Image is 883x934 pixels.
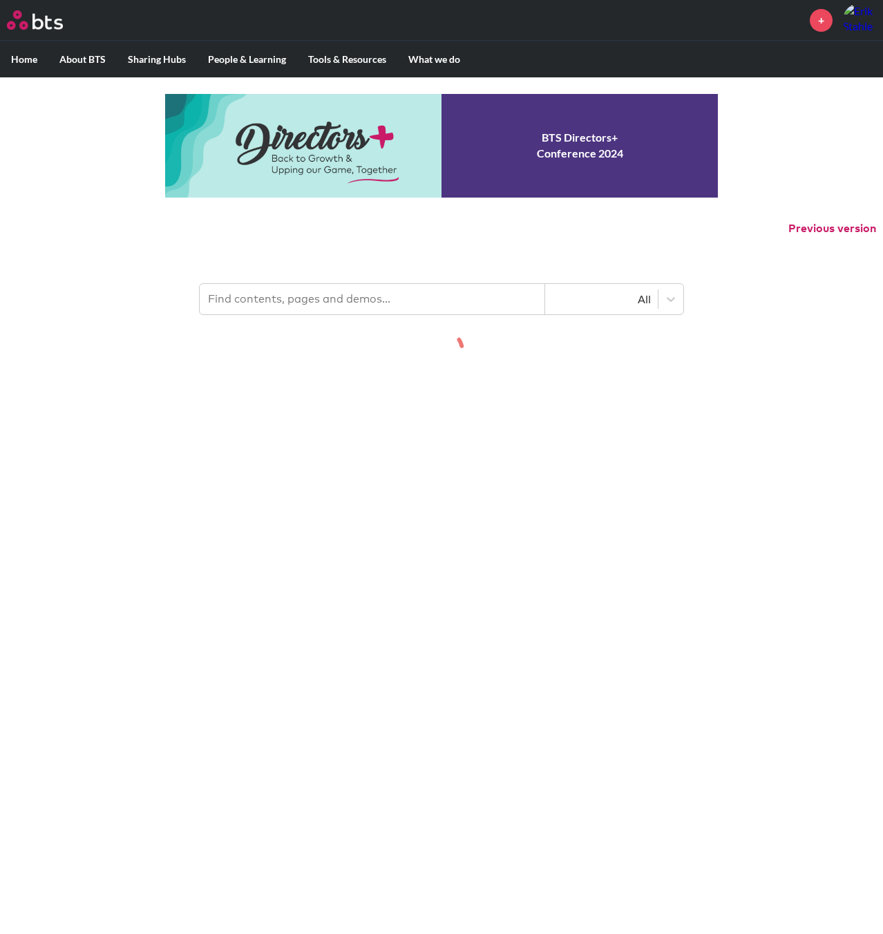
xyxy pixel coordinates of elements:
[117,41,197,77] label: Sharing Hubs
[552,292,651,307] div: All
[297,41,397,77] label: Tools & Resources
[843,3,876,37] a: Profile
[7,10,63,30] img: BTS Logo
[48,41,117,77] label: About BTS
[197,41,297,77] label: People & Learning
[397,41,471,77] label: What we do
[200,284,545,314] input: Find contents, pages and demos...
[843,3,876,37] img: Erik Stahle
[7,10,88,30] a: Go home
[788,221,876,236] button: Previous version
[165,94,718,198] a: Conference 2024
[810,9,833,32] a: +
